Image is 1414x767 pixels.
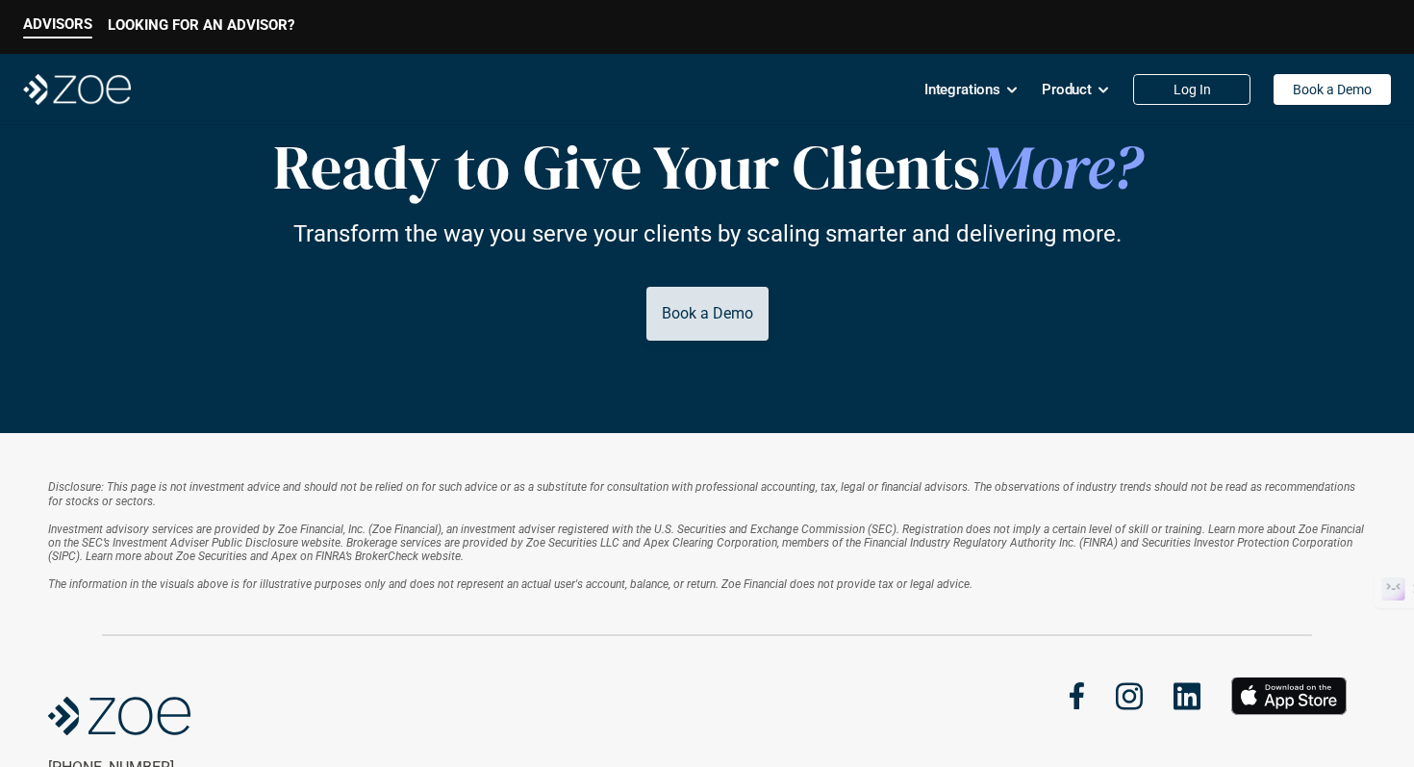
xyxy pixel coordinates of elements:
[1042,75,1092,104] p: Product
[1133,74,1250,105] a: Log In
[48,578,972,592] em: The information in the visuals above is for illustrative purposes only and does not represent an ...
[646,287,769,341] a: Book a Demo
[980,125,1142,209] span: More?
[924,75,1000,104] p: Integrations
[23,15,92,33] p: ADVISORS
[1293,82,1372,98] p: Book a Demo
[662,304,753,322] p: Book a Demo
[66,131,1349,205] h2: Ready to Give Your Clients
[1274,74,1391,105] a: Book a Demo
[293,220,1122,248] p: Transform the way you serve your clients by scaling smarter and delivering more.
[48,481,1358,508] em: Disclosure: This page is not investment advice and should not be relied on for such advice or as ...
[48,523,1367,564] em: Investment advisory services are provided by Zoe Financial, Inc. (Zoe Financial), an investment a...
[108,16,294,34] p: LOOKING FOR AN ADVISOR?
[1174,82,1211,98] p: Log In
